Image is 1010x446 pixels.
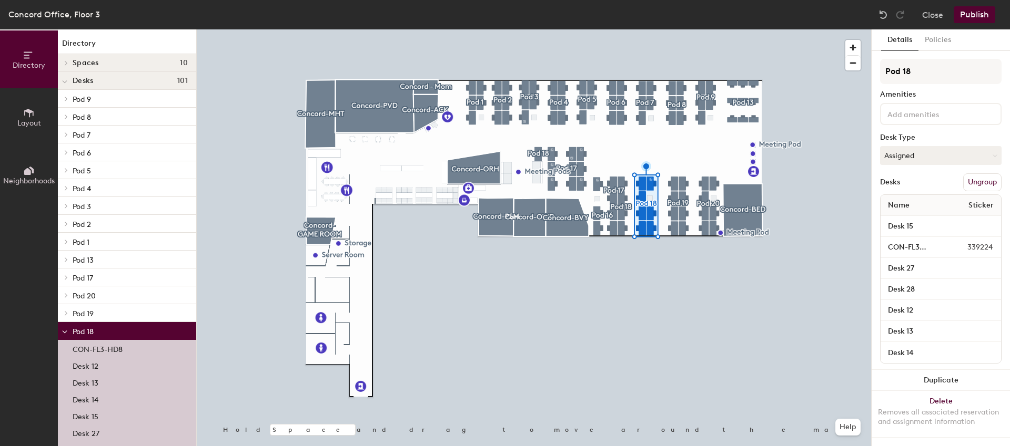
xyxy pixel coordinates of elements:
div: Amenities [880,90,1002,99]
input: Unnamed desk [883,219,999,234]
div: Removes all associated reservation and assignment information [878,408,1004,427]
span: Pod 19 [73,309,94,318]
div: Desks [880,178,900,186]
span: Pod 5 [73,167,91,175]
span: Sticker [963,196,999,215]
p: Desk 27 [73,426,99,438]
p: CON-FL3-HD8 [73,342,123,354]
span: Directory [13,61,45,70]
span: Pod 7 [73,131,90,140]
span: Pod 8 [73,113,91,122]
button: Policies [918,29,957,51]
input: Unnamed desk [883,261,999,276]
span: Pod 4 [73,184,91,193]
span: Pod 17 [73,274,93,283]
button: Help [835,419,861,435]
input: Unnamed desk [883,282,999,297]
p: Desk 15 [73,409,98,421]
span: Pod 6 [73,149,91,158]
span: Neighborhoods [3,177,55,185]
div: Desk Type [880,133,1002,142]
input: Unnamed desk [883,324,999,339]
div: Concord Office, Floor 3 [8,8,100,21]
span: Pod 9 [73,95,91,104]
input: Unnamed desk [883,303,999,318]
p: Desk 13 [73,376,98,388]
span: Layout [17,119,41,128]
span: Name [883,196,915,215]
span: 101 [177,77,188,85]
button: Duplicate [872,370,1010,391]
span: Pod 1 [73,238,89,247]
h1: Directory [58,38,196,54]
span: Pod 20 [73,292,96,300]
span: Pod 18 [73,327,94,336]
span: Spaces [73,59,99,67]
button: Ungroup [963,173,1002,191]
img: Undo [878,9,888,20]
button: Publish [954,6,995,23]
input: Unnamed desk [883,345,999,360]
span: Pod 2 [73,220,91,229]
span: Desks [73,77,93,85]
p: Desk 12 [73,359,98,371]
input: Add amenities [885,107,980,120]
span: 339224 [942,242,999,253]
span: Pod 13 [73,256,94,265]
p: Desk 14 [73,392,98,404]
button: Details [881,29,918,51]
input: Unnamed desk [883,240,942,255]
span: 10 [180,59,188,67]
button: Close [922,6,943,23]
button: DeleteRemoves all associated reservation and assignment information [872,391,1010,437]
img: Redo [895,9,905,20]
button: Assigned [880,146,1002,165]
span: Pod 3 [73,202,91,211]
